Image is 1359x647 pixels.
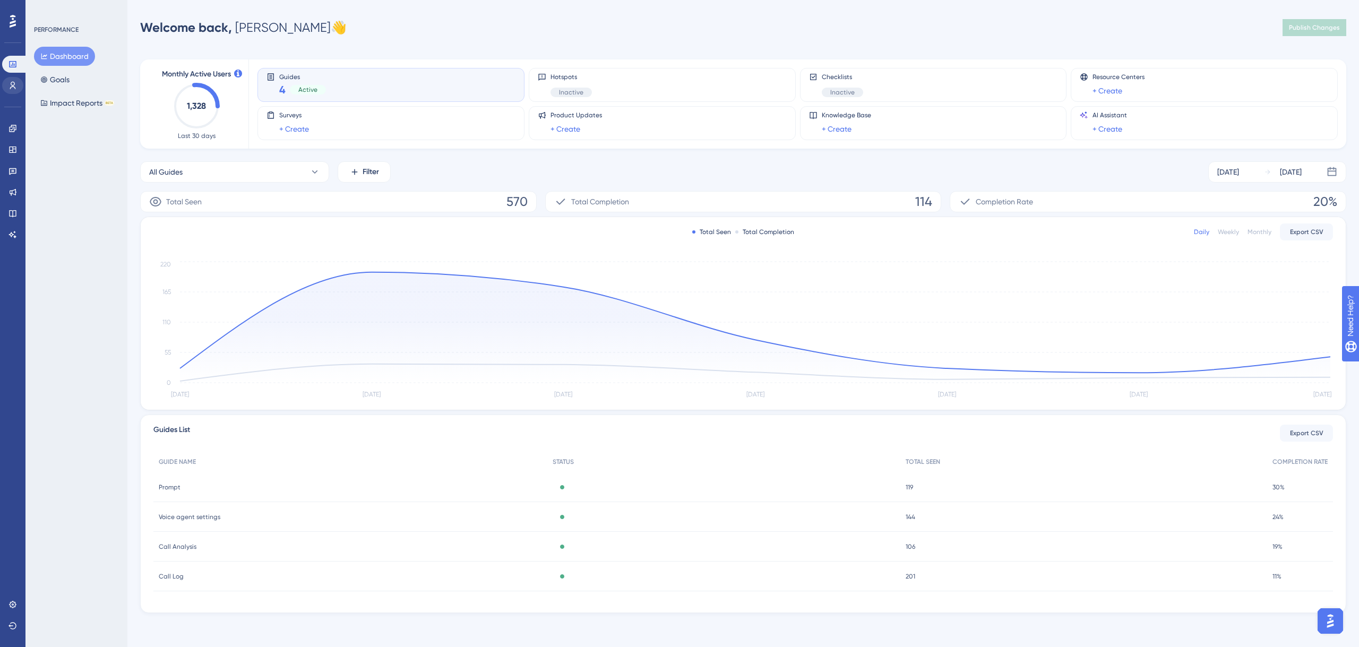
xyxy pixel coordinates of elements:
span: 114 [915,193,932,210]
span: Resource Centers [1093,73,1145,81]
span: 144 [906,513,915,521]
span: Export CSV [1290,429,1323,437]
div: PERFORMANCE [34,25,79,34]
text: 1,328 [187,101,206,111]
button: All Guides [140,161,329,183]
span: Welcome back, [140,20,232,35]
tspan: [DATE] [554,391,572,398]
span: 19% [1272,542,1283,551]
tspan: 220 [160,261,171,268]
span: 11% [1272,572,1281,581]
div: BETA [105,100,114,106]
span: Call Analysis [159,542,196,551]
a: + Create [1093,84,1122,97]
span: Monthly Active Users [162,68,231,81]
div: Daily [1194,228,1209,236]
tspan: [DATE] [746,391,764,398]
span: Knowledge Base [822,111,871,119]
span: Checklists [822,73,863,81]
span: 24% [1272,513,1284,521]
span: STATUS [553,458,574,466]
div: Monthly [1248,228,1271,236]
span: Hotspots [551,73,592,81]
span: Voice agent settings [159,513,220,521]
tspan: [DATE] [1130,391,1148,398]
button: Export CSV [1280,425,1333,442]
tspan: [DATE] [1313,391,1331,398]
tspan: [DATE] [171,391,189,398]
span: 570 [506,193,528,210]
span: 119 [906,483,913,491]
div: Weekly [1218,228,1239,236]
div: Total Completion [735,228,794,236]
div: Total Seen [692,228,731,236]
button: Impact ReportsBETA [34,93,121,113]
div: [DATE] [1280,166,1302,178]
span: AI Assistant [1093,111,1127,119]
a: + Create [822,123,851,135]
span: Inactive [830,88,855,97]
button: Dashboard [34,47,95,66]
span: Export CSV [1290,228,1323,236]
span: Inactive [559,88,583,97]
tspan: [DATE] [363,391,381,398]
span: All Guides [149,166,183,178]
a: + Create [279,123,309,135]
span: Need Help? [25,3,66,15]
span: Surveys [279,111,309,119]
span: 201 [906,572,915,581]
span: 4 [279,82,286,97]
tspan: 165 [162,288,171,296]
button: Publish Changes [1283,19,1346,36]
tspan: [DATE] [938,391,956,398]
span: Publish Changes [1289,23,1340,32]
span: Guides List [153,424,190,443]
button: Filter [338,161,391,183]
tspan: 0 [167,379,171,386]
span: Active [298,85,317,94]
span: Call Log [159,572,184,581]
iframe: UserGuiding AI Assistant Launcher [1314,605,1346,637]
button: Export CSV [1280,223,1333,240]
span: 20% [1313,193,1337,210]
span: 106 [906,542,915,551]
button: Goals [34,70,76,89]
span: TOTAL SEEN [906,458,940,466]
span: Guides [279,73,326,80]
span: COMPLETION RATE [1272,458,1328,466]
tspan: 55 [165,349,171,356]
span: Product Updates [551,111,602,119]
span: Prompt [159,483,180,491]
span: Total Completion [571,195,629,208]
div: [DATE] [1217,166,1239,178]
span: 30% [1272,483,1285,491]
span: GUIDE NAME [159,458,196,466]
div: [PERSON_NAME] 👋 [140,19,347,36]
span: Filter [363,166,379,178]
a: + Create [551,123,580,135]
span: Last 30 days [178,132,216,140]
a: + Create [1093,123,1122,135]
span: Total Seen [166,195,202,208]
tspan: 110 [162,318,171,326]
span: Completion Rate [976,195,1033,208]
